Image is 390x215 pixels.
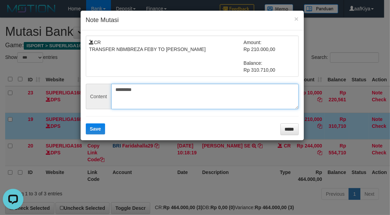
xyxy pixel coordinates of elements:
[294,15,298,22] button: ×
[89,39,244,73] td: CR TRANSFER NBMBREZA FEBY TO [PERSON_NAME]
[90,126,101,132] span: Save
[86,84,111,109] span: Content
[244,39,295,73] td: Amount: Rp 210.000,00 Balance: Rp 310.710,00
[86,16,299,25] h4: Note Mutasi
[86,123,105,134] button: Save
[3,3,23,23] button: Open LiveChat chat widget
